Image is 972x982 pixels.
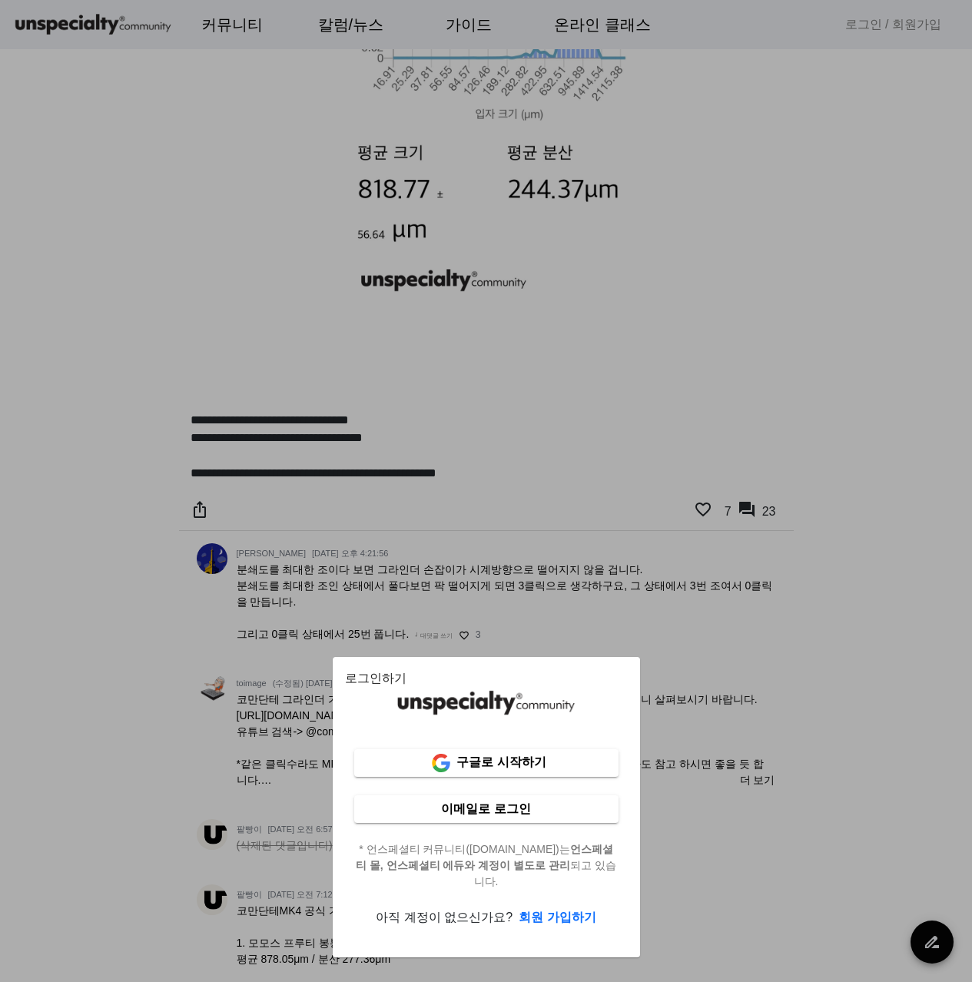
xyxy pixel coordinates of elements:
a: 아직 계정이 없으신가요?회원 가입하기 [376,911,595,924]
span: 대화 [141,511,159,523]
a: 설정 [198,487,295,526]
span: 홈 [48,510,58,523]
span: * 언스페셜티 커뮤니티([DOMAIN_NAME])는 되고 있습니다. [345,841,628,890]
a: 이메일로 로그인 [354,795,619,823]
a: 대화 [101,487,198,526]
b: 이메일로 로그인 [441,802,530,815]
a: 구글로 시작하기 [354,749,619,777]
b: 구글로 시작하기 [456,755,546,768]
span: 아직 계정이 없으신가요? [376,911,513,924]
mat-card-title: 로그인하기 [345,669,406,688]
b: 회원 가입하기 [519,911,595,924]
a: 홈 [5,487,101,526]
span: 설정 [237,510,256,523]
